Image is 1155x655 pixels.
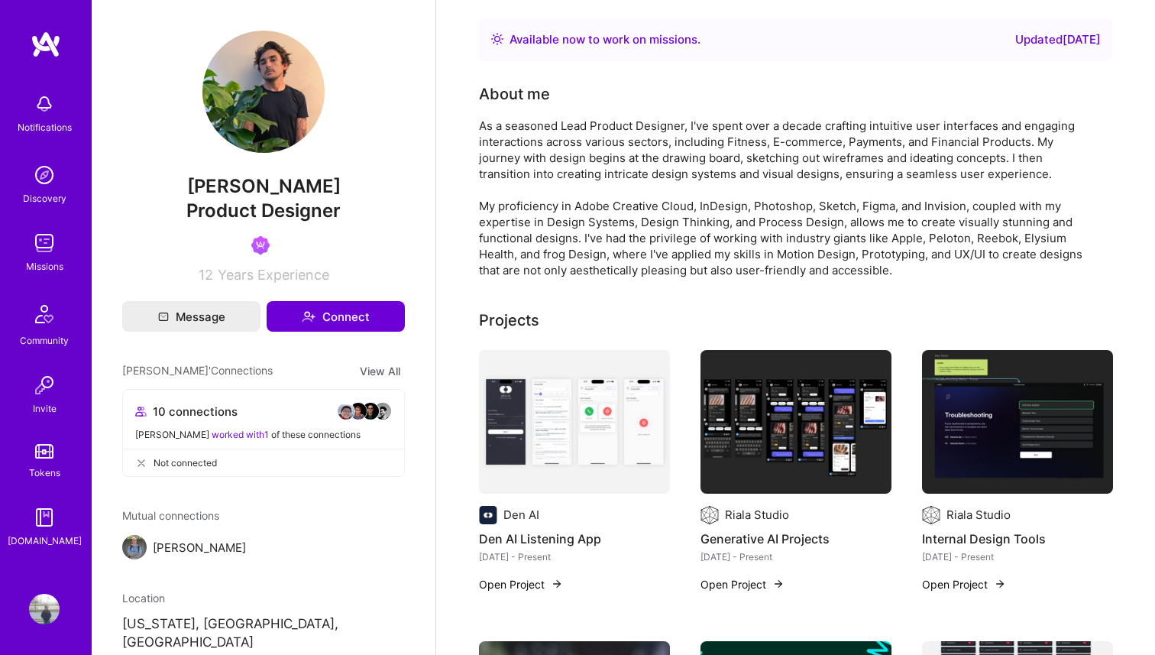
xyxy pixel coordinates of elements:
[267,301,405,332] button: Connect
[349,402,367,420] img: avatar
[922,576,1006,592] button: Open Project
[510,31,700,49] div: Available now to work on missions .
[700,549,891,565] div: [DATE] - Present
[29,594,60,624] img: User Avatar
[479,309,539,332] div: Projects
[29,465,60,481] div: Tokens
[551,578,563,590] img: arrow-right
[700,576,785,592] button: Open Project
[29,228,60,258] img: teamwork
[479,350,670,494] img: Den AI Listening App
[479,549,670,565] div: [DATE] - Present
[122,389,405,477] button: 10 connectionsavataravataravataravatar[PERSON_NAME] worked with1 of these connectionsNot connected
[218,267,329,283] span: Years Experience
[122,301,260,332] button: Message
[33,400,57,417] div: Invite
[25,594,63,624] a: User Avatar
[29,502,60,533] img: guide book
[374,402,392,420] img: avatar
[994,578,1006,590] img: arrow-right
[946,507,1011,523] div: Riala Studio
[135,457,147,469] i: icon CloseGray
[479,576,563,592] button: Open Project
[355,362,405,380] button: View All
[337,402,355,420] img: avatar
[725,507,789,523] div: Riala Studio
[29,160,60,190] img: discovery
[212,429,269,440] span: worked with 1
[922,506,940,524] img: Company logo
[154,455,217,471] span: Not connected
[35,444,53,459] img: tokens
[302,310,315,323] i: icon Connect
[503,507,539,523] div: Den AI
[202,31,325,153] img: User Avatar
[29,89,60,119] img: bell
[700,350,891,494] img: Generative AI Projects
[122,590,405,606] div: Location
[122,175,405,198] span: [PERSON_NAME]
[135,426,392,443] div: [PERSON_NAME] of these connections
[479,118,1090,278] div: As a seasoned Lead Product Designer, I've spent over a decade crafting intuitive user interfaces ...
[186,199,341,222] span: Product Designer
[153,404,238,420] span: 10 connections
[122,362,273,380] span: [PERSON_NAME]' Connections
[922,549,1113,565] div: [DATE] - Present
[700,506,719,524] img: Company logo
[479,529,670,549] h4: Den AI Listening App
[122,507,405,524] span: Mutual connections
[251,236,270,255] img: Been on Mission
[491,33,503,45] img: Availability
[361,402,380,420] img: avatar
[26,296,63,332] img: Community
[1015,31,1101,49] div: Updated [DATE]
[158,311,169,322] i: icon Mail
[772,578,785,590] img: arrow-right
[135,406,147,417] i: icon Collaborator
[8,533,82,549] div: [DOMAIN_NAME]
[31,31,61,58] img: logo
[153,540,246,556] span: [PERSON_NAME]
[18,119,72,135] div: Notifications
[700,529,891,549] h4: Generative AI Projects
[199,267,213,283] span: 12
[479,506,497,524] img: Company logo
[122,535,147,559] img: Oleksii Popov
[122,615,405,652] p: [US_STATE], [GEOGRAPHIC_DATA], [GEOGRAPHIC_DATA]
[29,370,60,400] img: Invite
[23,190,66,206] div: Discovery
[922,529,1113,549] h4: Internal Design Tools
[479,83,550,105] div: About me
[20,332,69,349] div: Community
[26,258,63,274] div: Missions
[922,350,1113,494] img: Internal Design Tools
